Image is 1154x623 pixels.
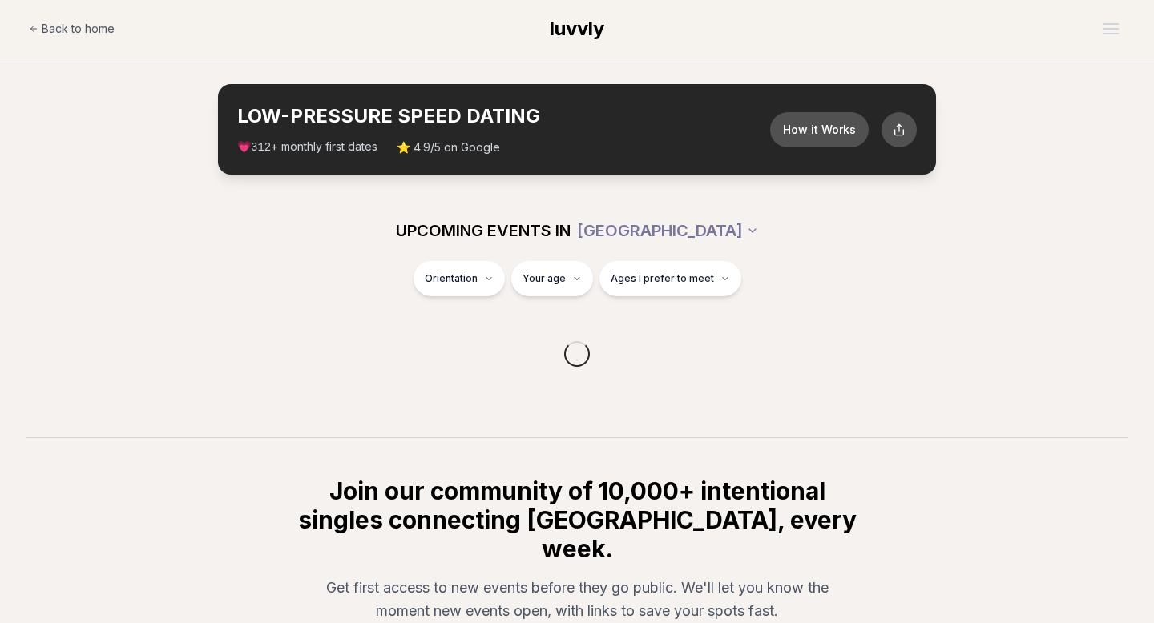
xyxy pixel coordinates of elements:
h2: LOW-PRESSURE SPEED DATING [237,103,770,129]
span: Ages I prefer to meet [611,272,714,285]
button: How it Works [770,112,869,147]
button: Open menu [1096,17,1125,41]
span: Orientation [425,272,478,285]
a: luvvly [550,16,604,42]
button: Your age [511,261,593,296]
button: Ages I prefer to meet [599,261,741,296]
span: Back to home [42,21,115,37]
button: Orientation [414,261,505,296]
span: ⭐ 4.9/5 on Google [397,139,500,155]
span: UPCOMING EVENTS IN [396,219,571,242]
p: Get first access to new events before they go public. We'll let you know the moment new events op... [308,576,846,623]
span: 💗 + monthly first dates [237,139,377,155]
button: [GEOGRAPHIC_DATA] [577,213,759,248]
a: Back to home [29,13,115,45]
span: 312 [251,141,271,154]
span: Your age [523,272,566,285]
h2: Join our community of 10,000+ intentional singles connecting [GEOGRAPHIC_DATA], every week. [295,476,859,563]
span: luvvly [550,17,604,40]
